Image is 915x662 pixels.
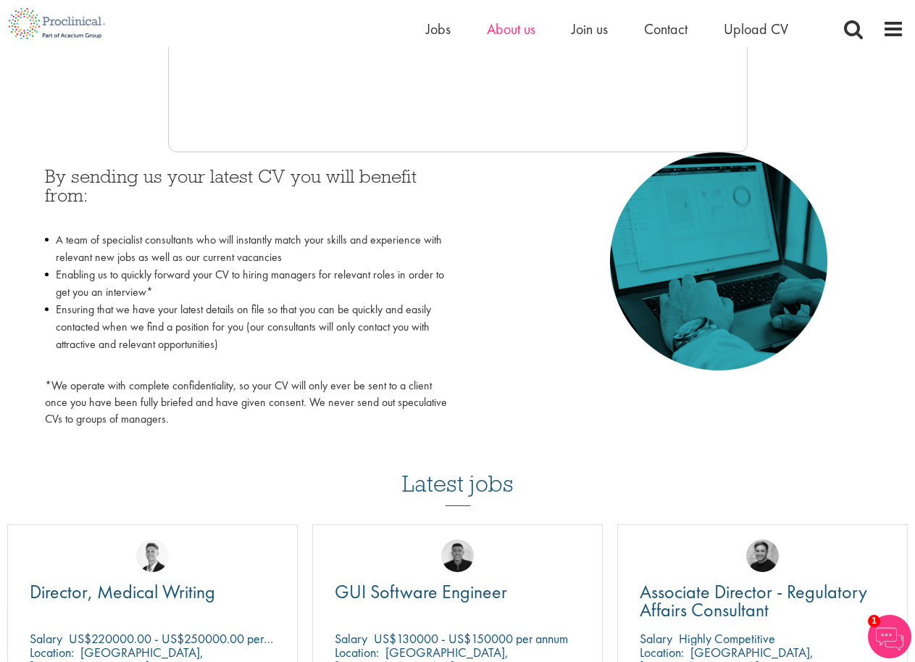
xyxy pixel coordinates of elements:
h3: By sending us your latest CV you will benefit from: [45,167,447,224]
span: Location: [335,644,379,661]
a: About us [487,20,535,38]
span: Associate Director - Regulatory Affairs Consultant [640,579,867,622]
span: Salary [640,630,672,647]
p: US$130000 - US$150000 per annum [374,630,568,647]
a: Jobs [426,20,451,38]
p: US$220000.00 - US$250000.00 per annum + Highly Competitive Salary [69,630,443,647]
li: A team of specialist consultants who will instantly match your skills and experience with relevan... [45,231,447,266]
img: Peter Duvall [746,539,779,572]
li: Ensuring that we have your latest details on file so that you can be quickly and easily contacted... [45,301,447,371]
span: 1 [868,615,880,627]
img: George Watson [136,539,169,572]
p: *We operate with complete confidentiality, so your CV will only ever be sent to a client once you... [45,378,447,428]
a: GUI Software Engineer [335,583,580,601]
li: Enabling us to quickly forward your CV to hiring managers for relevant roles in order to get you ... [45,266,447,301]
p: Highly Competitive [679,630,775,647]
img: Chatbot [868,615,911,658]
a: Associate Director - Regulatory Affairs Consultant [640,583,885,619]
span: Salary [335,630,367,647]
a: Join us [572,20,608,38]
a: Contact [644,20,688,38]
span: Salary [30,630,62,647]
span: Location: [30,644,74,661]
a: Upload CV [724,20,788,38]
span: Location: [640,644,684,661]
span: Director, Medical Writing [30,579,215,604]
h3: Latest jobs [402,435,514,506]
span: GUI Software Engineer [335,579,507,604]
a: Director, Medical Writing [30,583,275,601]
img: Christian Andersen [441,539,474,572]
